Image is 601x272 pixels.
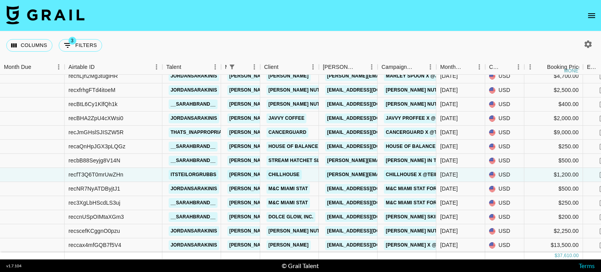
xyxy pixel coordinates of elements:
div: recBtL6Cy1KlfQh1k [68,100,118,108]
a: jordansarakinis [169,240,219,250]
a: __sarahbrand__ [169,99,218,109]
a: [PERSON_NAME][EMAIL_ADDRESS][PERSON_NAME][DOMAIN_NAME] [227,85,395,95]
a: jordansarakinis [169,113,219,123]
div: reccnUSpOIMtaXGm3 [68,213,124,221]
a: thats_inappropriate [169,128,230,137]
a: jordansarakinis [169,71,219,81]
a: [PERSON_NAME][EMAIL_ADDRESS][PERSON_NAME][DOMAIN_NAME] [227,99,395,109]
a: [EMAIL_ADDRESS][DOMAIN_NAME] [325,113,413,123]
a: [PERSON_NAME][EMAIL_ADDRESS][PERSON_NAME][DOMAIN_NAME] [227,142,395,151]
a: Javvy Proffee x @jordansarakinis [384,113,484,123]
div: recJmGHslSJISZW5R [68,128,124,136]
button: Menu [524,61,536,73]
a: [PERSON_NAME] Nutrition [266,226,338,236]
a: __sarahbrand__ [169,198,218,208]
a: [PERSON_NAME][EMAIL_ADDRESS][PERSON_NAME][DOMAIN_NAME] [227,156,395,166]
div: 37,610.00 [557,252,579,259]
button: Sort [95,61,106,72]
div: © Grail Talent [282,262,319,270]
a: [EMAIL_ADDRESS][DOMAIN_NAME] [325,226,413,236]
div: USD [485,112,524,126]
a: [PERSON_NAME][EMAIL_ADDRESS][PERSON_NAME][DOMAIN_NAME] [227,128,395,137]
div: $500.00 [524,154,583,168]
a: [EMAIL_ADDRESS][DOMAIN_NAME] [325,85,413,95]
a: [PERSON_NAME][EMAIL_ADDRESS][PERSON_NAME][DOMAIN_NAME] [227,184,395,194]
div: Airtable ID [68,59,95,75]
div: $400.00 [524,97,583,112]
a: [PERSON_NAME][EMAIL_ADDRESS][DOMAIN_NAME] [325,156,453,166]
a: [PERSON_NAME] [266,240,311,250]
div: $4,700.00 [524,69,583,83]
div: USD [485,69,524,83]
div: USD [485,238,524,252]
div: USD [485,97,524,112]
button: Menu [307,61,319,73]
div: Sep '25 [440,185,458,193]
div: 1 active filter [227,61,238,72]
div: recbB88Seyjg8V14N [68,157,121,164]
a: [EMAIL_ADDRESS][DOMAIN_NAME] [325,198,413,208]
a: jordansarakinis [169,184,219,194]
div: USD [485,210,524,224]
div: USD [485,140,524,154]
div: Sep '25 [440,199,458,207]
div: USD [485,182,524,196]
a: Dolce Glow, Inc. [266,212,315,222]
a: Chillhouse x @teilorgrubbs [384,170,468,180]
button: Menu [53,61,65,73]
a: [PERSON_NAME] in the Box "Split the J" x @_sarahbrand_ [384,156,542,166]
div: USD [485,196,524,210]
button: Sort [502,61,513,72]
div: Talent [166,59,181,75]
div: Sep '25 [440,241,458,249]
div: Sep '25 [440,157,458,164]
a: [PERSON_NAME] Nutrition [266,99,338,109]
button: Sort [238,61,248,72]
a: [PERSON_NAME][EMAIL_ADDRESS][PERSON_NAME][DOMAIN_NAME] [227,226,395,236]
div: $250.00 [524,140,583,154]
div: $13,500.00 [524,238,583,252]
a: [PERSON_NAME][EMAIL_ADDRESS][PERSON_NAME][DOMAIN_NAME] [325,71,493,81]
div: Sep '25 [440,128,458,136]
div: reccax4mfGQB7f5V4 [68,241,121,249]
div: Campaign (Type) [381,59,414,75]
div: Sep '25 [440,72,458,80]
a: [PERSON_NAME] Skin x @_sarahbrand_ UGC collaboration [384,212,546,222]
a: [PERSON_NAME] [266,71,311,81]
div: Currency [485,59,524,75]
button: Sort [279,61,290,72]
div: Manager [225,59,227,75]
div: recfT3Q6T0mrUwZHn [68,171,123,178]
div: $2,250.00 [524,224,583,238]
a: [PERSON_NAME][EMAIL_ADDRESS][PERSON_NAME][DOMAIN_NAME] [227,198,395,208]
a: Terms [579,262,595,269]
div: Sep '25 [440,213,458,221]
div: Talent [162,59,221,75]
div: Airtable ID [65,59,162,75]
div: Expenses: Remove Commission? [587,59,598,75]
a: [EMAIL_ADDRESS][DOMAIN_NAME] [325,128,413,137]
div: USD [485,126,524,140]
div: rec3XgLbHScdLS3uj [68,199,121,207]
a: jordansarakinis [169,85,219,95]
div: $2,000.00 [524,112,583,126]
button: Sort [536,61,547,72]
div: Client [264,59,279,75]
a: [PERSON_NAME] Nutrition CreaTone x @jordansara [384,226,527,236]
div: Sep '25 [440,114,458,122]
a: [PERSON_NAME] Nutrition [266,85,338,95]
div: $250.00 [524,196,583,210]
div: recscefKCggnO0pzu [68,227,120,235]
button: Menu [366,61,378,73]
div: USD [485,154,524,168]
a: Cancerguard [266,128,308,137]
a: Stream Hatchet SL [266,156,322,166]
a: [PERSON_NAME][EMAIL_ADDRESS][PERSON_NAME][DOMAIN_NAME] [227,71,395,81]
div: Currency [489,59,502,75]
button: Menu [248,61,260,73]
div: recNR7NyATDByjtJ1 [68,185,120,193]
a: [EMAIL_ADDRESS][DOMAIN_NAME] [325,212,413,222]
a: M&C Miami Stat [266,184,310,194]
a: Cancerguard x @thats_inappropriate [384,128,493,137]
div: USD [485,168,524,182]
